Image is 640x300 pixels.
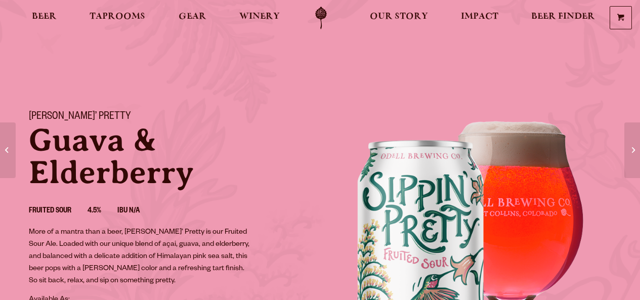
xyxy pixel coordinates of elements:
[454,7,505,29] a: Impact
[29,111,308,124] h1: [PERSON_NAME]’ Pretty
[29,205,88,218] li: Fruited Sour
[83,7,152,29] a: Taprooms
[531,13,595,21] span: Beer Finder
[302,7,340,29] a: Odell Home
[172,7,213,29] a: Gear
[25,7,63,29] a: Beer
[179,13,206,21] span: Gear
[29,227,252,287] p: More of a mantra than a beer, [PERSON_NAME]’ Pretty is our Fruited Sour Ale. Loaded with our uniq...
[370,13,428,21] span: Our Story
[90,13,145,21] span: Taprooms
[233,7,286,29] a: Winery
[239,13,280,21] span: Winery
[461,13,498,21] span: Impact
[88,205,117,218] li: 4.5%
[117,205,156,218] li: IBU N/A
[32,13,57,21] span: Beer
[363,7,435,29] a: Our Story
[525,7,602,29] a: Beer Finder
[29,124,308,189] p: Guava & Elderberry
